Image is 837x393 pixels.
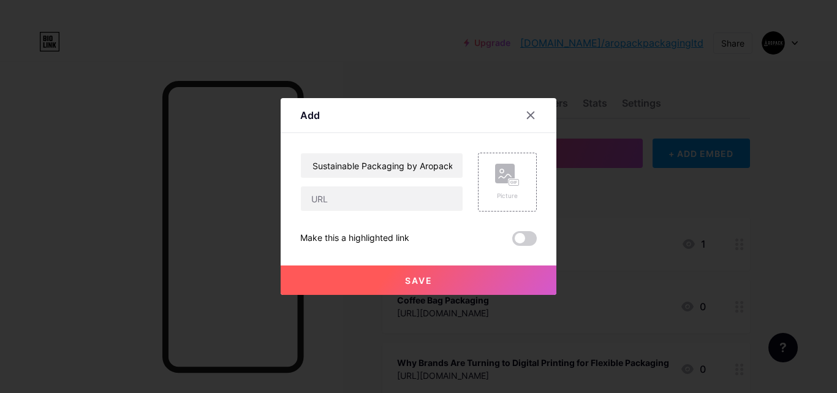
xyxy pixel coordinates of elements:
[281,265,556,295] button: Save
[495,191,520,200] div: Picture
[301,153,463,178] input: Title
[300,231,409,246] div: Make this a highlighted link
[405,275,433,286] span: Save
[301,186,463,211] input: URL
[300,108,320,123] div: Add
